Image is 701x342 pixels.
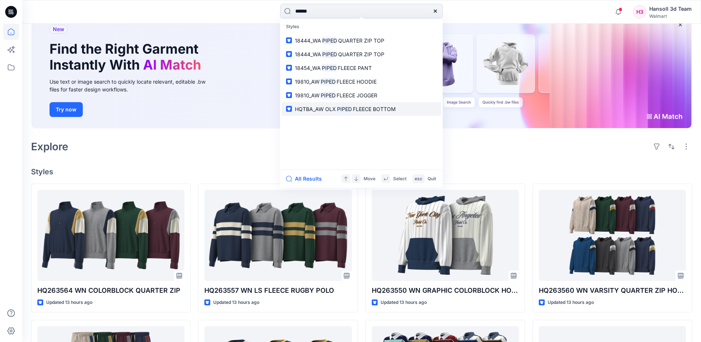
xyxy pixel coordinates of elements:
p: esc [415,175,422,183]
span: New [53,25,64,34]
button: Try now [50,102,83,117]
div: Walmart [649,13,692,19]
p: Updated 13 hours ago [213,299,259,306]
mark: PIPED [321,50,338,58]
p: HQ263564 WN COLORBLOCK QUARTER ZIP [37,285,184,296]
span: 18444_WA [295,51,321,57]
div: Use text or image search to quickly locate relevant, editable .bw files for faster design workflows. [50,78,216,93]
mark: PIPED [321,64,338,72]
span: FLEECE JOGGER [337,92,377,98]
a: 19810_AWPIPEDFLEECE HOODIE [282,75,441,88]
span: 19810_AW [295,78,320,85]
p: Move [364,175,375,183]
mark: PIPED [320,77,337,86]
h4: Styles [31,167,692,176]
mark: PIPED [336,105,353,113]
mark: PIPED [320,91,337,100]
a: HQ263557 WN LS FLEECE RUGBY POLO [204,190,351,281]
span: 18454_WA [295,65,321,71]
a: 18444_WAPIPEDQUARTER ZIP TOP [282,34,441,47]
mark: PIPED [321,36,338,45]
span: HQTBA_AW OLX [295,106,336,112]
p: Styles [282,20,441,34]
h1: Find the Right Garment Instantly With [50,41,205,73]
span: FLEECE BOTTOM [353,106,396,112]
span: 18444_WA [295,37,321,44]
p: HQ263560 WN VARSITY QUARTER ZIP HOODIE [539,285,686,296]
h2: Explore [31,141,68,152]
p: HQ263557 WN LS FLEECE RUGBY POLO [204,285,351,296]
p: Select [393,175,406,183]
p: HQ263550 WN GRAPHIC COLORBLOCK HOODIE [372,285,519,296]
span: QUARTER ZIP TOP [338,51,384,57]
button: All Results [286,174,327,183]
a: 18444_WAPIPEDQUARTER ZIP TOP [282,47,441,61]
p: Updated 13 hours ago [548,299,594,306]
span: 19810_AW [295,92,320,98]
p: Updated 13 hours ago [46,299,92,306]
a: 19810_AWPIPEDFLEECE JOGGER [282,88,441,102]
a: HQ263564 WN COLORBLOCK QUARTER ZIP [37,190,184,281]
p: Quit [428,175,436,183]
a: HQTBA_AW OLXPIPEDFLEECE BOTTOM [282,102,441,116]
a: HQ263560 WN VARSITY QUARTER ZIP HOODIE [539,190,686,281]
a: 18454_WAPIPEDFLEECE PANT [282,61,441,75]
span: QUARTER ZIP TOP [338,37,384,44]
span: FLEECE PANT [338,65,372,71]
span: AI Match [143,57,201,73]
span: FLEECE HOODIE [337,78,377,85]
p: Updated 13 hours ago [381,299,427,306]
div: H3 [633,5,646,19]
a: HQ263550 WN GRAPHIC COLORBLOCK HOODIE [372,190,519,281]
div: Hansoll 3d Team [649,4,692,13]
